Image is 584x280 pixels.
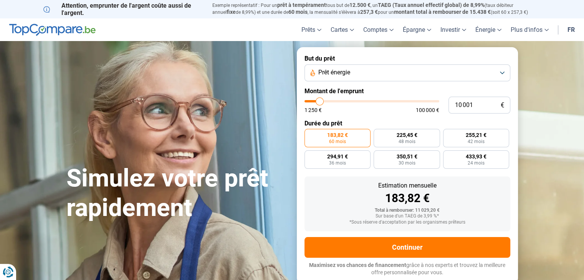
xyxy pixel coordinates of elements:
[416,107,439,113] span: 100 000 €
[359,18,398,41] a: Comptes
[506,18,553,41] a: Plus d'infos
[329,139,346,144] span: 60 mois
[277,2,326,8] span: prêt à tempérament
[311,183,504,189] div: Estimation mensuelle
[468,161,485,165] span: 24 mois
[304,262,510,277] p: grâce à nos experts et trouvez la meilleure offre personnalisée pour vous.
[66,164,288,223] h1: Simulez votre prêt rapidement
[304,55,510,62] label: But du prêt
[378,2,485,8] span: TAEG (Taux annuel effectif global) de 8,99%
[398,161,415,165] span: 30 mois
[311,193,504,204] div: 183,82 €
[396,154,417,159] span: 350,51 €
[326,18,359,41] a: Cartes
[311,220,504,225] div: *Sous réserve d'acceptation par les organismes prêteurs
[471,18,506,41] a: Énergie
[304,237,510,258] button: Continuer
[304,107,322,113] span: 1 250 €
[396,132,417,138] span: 225,45 €
[227,9,236,15] span: fixe
[466,132,486,138] span: 255,21 €
[327,132,348,138] span: 183,82 €
[297,18,326,41] a: Prêts
[318,68,350,77] span: Prêt énergie
[398,139,415,144] span: 48 mois
[466,154,486,159] span: 433,93 €
[311,214,504,219] div: Sur base d'un TAEG de 3,99 %*
[43,2,203,16] p: Attention, emprunter de l'argent coûte aussi de l'argent.
[304,120,510,127] label: Durée du prêt
[288,9,308,15] span: 60 mois
[398,18,436,41] a: Épargne
[501,102,504,109] span: €
[436,18,471,41] a: Investir
[360,9,378,15] span: 257,3 €
[304,87,510,95] label: Montant de l'emprunt
[468,139,485,144] span: 42 mois
[311,208,504,213] div: Total à rembourser: 11 029,20 €
[563,18,579,41] a: fr
[9,24,96,36] img: TopCompare
[329,161,346,165] span: 36 mois
[309,262,406,268] span: Maximisez vos chances de financement
[394,9,491,15] span: montant total à rembourser de 15.438 €
[327,154,348,159] span: 294,91 €
[349,2,371,8] span: 12.500 €
[212,2,541,16] p: Exemple représentatif : Pour un tous but de , un (taux débiteur annuel de 8,99%) et une durée de ...
[304,64,510,81] button: Prêt énergie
